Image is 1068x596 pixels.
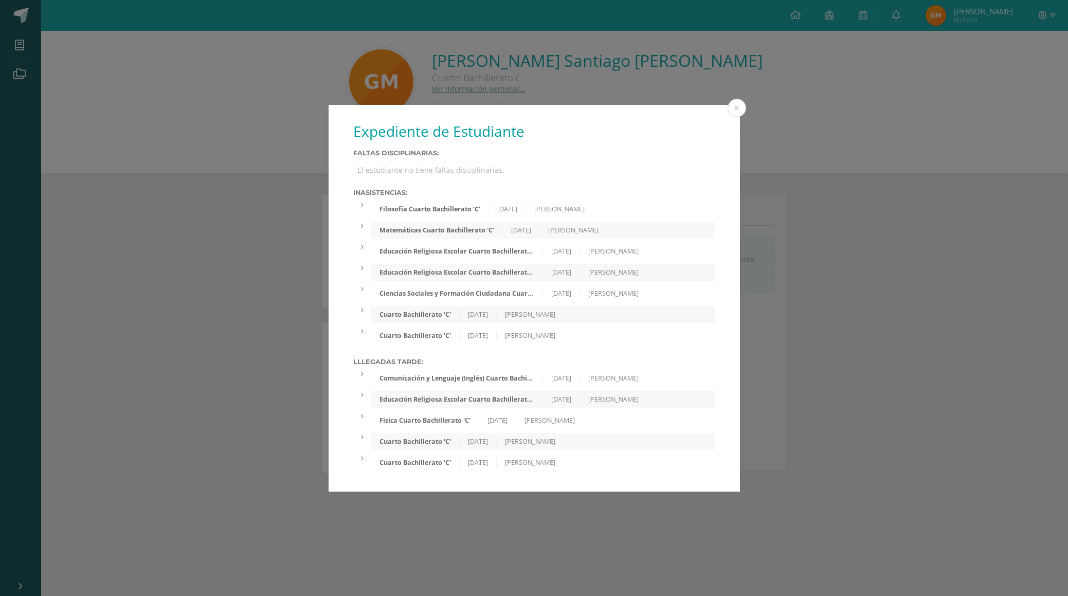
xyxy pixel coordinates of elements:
div: Ciencias Sociales y Formación Ciudadana Cuarto Bachillerato 'C' [371,289,543,298]
div: [DATE] [543,247,580,256]
div: Cuarto Bachillerato 'C' [371,331,460,340]
div: [DATE] [479,416,516,425]
div: [DATE] [503,226,540,234]
div: [PERSON_NAME] [497,310,564,319]
label: Lllegadas tarde: [353,358,715,366]
div: [DATE] [543,289,580,298]
div: [PERSON_NAME] [497,437,564,446]
div: [PERSON_NAME] [580,395,647,404]
div: Educación Religiosa Escolar Cuarto Bachillerato 'C' [371,395,543,404]
div: [DATE] [543,395,580,404]
div: [PERSON_NAME] [516,416,583,425]
div: [DATE] [460,310,497,319]
div: Comunicación y Lenguaje (Inglés) Cuarto Bachillerato 'C' [371,374,543,383]
div: [PERSON_NAME] [580,374,647,383]
div: [DATE] [489,205,526,213]
div: Educación Religiosa Escolar Cuarto Bachillerato 'C' [371,268,543,277]
div: Matemáticas Cuarto Bachillerato 'C' [371,226,503,234]
h1: Expediente de Estudiante [353,121,715,141]
div: Física Cuarto Bachillerato 'C' [371,416,479,425]
div: [PERSON_NAME] [497,458,564,467]
div: [DATE] [460,437,497,446]
div: [PERSON_NAME] [580,268,647,277]
button: Close (Esc) [728,99,746,117]
div: [PERSON_NAME] [526,205,593,213]
div: Cuarto Bachillerato 'C' [371,437,460,446]
label: Faltas Disciplinarias: [353,149,715,157]
div: [DATE] [460,458,497,467]
div: Filosofía Cuarto Bachillerato 'C' [371,205,489,213]
label: Inasistencias: [353,189,715,196]
div: [DATE] [543,374,580,383]
div: [DATE] [543,268,580,277]
div: [PERSON_NAME] [580,289,647,298]
div: Cuarto Bachillerato 'C' [371,310,460,319]
div: [PERSON_NAME] [497,331,564,340]
div: Cuarto Bachillerato 'C' [371,458,460,467]
div: [PERSON_NAME] [540,226,607,234]
div: Educación Religiosa Escolar Cuarto Bachillerato 'C' [371,247,543,256]
div: El estudiante no tiene faltas disciplinarias. [353,161,715,179]
div: [DATE] [460,331,497,340]
div: [PERSON_NAME] [580,247,647,256]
